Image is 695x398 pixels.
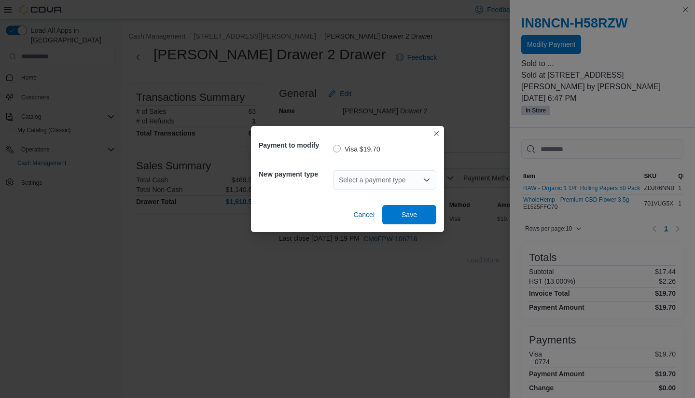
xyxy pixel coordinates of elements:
button: Open list of options [423,176,431,184]
label: Visa $19.70 [333,143,380,155]
button: Cancel [349,205,378,224]
h5: Payment to modify [259,136,331,155]
input: Accessible screen reader label [339,174,340,186]
button: Save [382,205,436,224]
button: Closes this modal window [431,128,442,139]
span: Save [402,210,417,220]
h5: New payment type [259,165,331,184]
span: Cancel [353,210,375,220]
